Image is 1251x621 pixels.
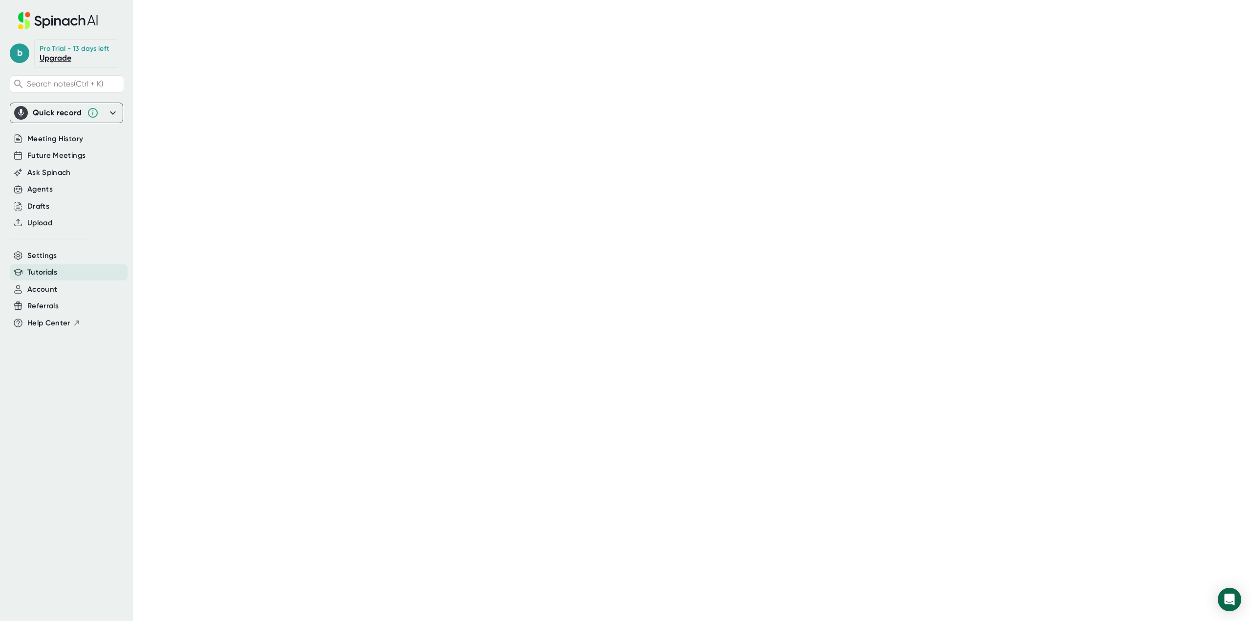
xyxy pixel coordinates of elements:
div: Open Intercom Messenger [1218,588,1241,611]
button: Settings [27,250,57,261]
span: Help Center [27,318,70,329]
button: Referrals [27,300,59,312]
button: Drafts [27,201,49,212]
div: Quick record [14,103,119,123]
a: Upgrade [40,53,71,63]
span: b [10,43,29,63]
button: Account [27,284,57,295]
div: Pro Trial - 13 days left [40,44,109,53]
button: Agents [27,184,53,195]
button: Meeting History [27,133,83,145]
button: Future Meetings [27,150,86,161]
div: Quick record [33,108,82,118]
button: Tutorials [27,267,57,278]
span: Search notes (Ctrl + K) [27,79,103,88]
button: Ask Spinach [27,167,71,178]
button: Help Center [27,318,81,329]
button: Upload [27,217,52,229]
